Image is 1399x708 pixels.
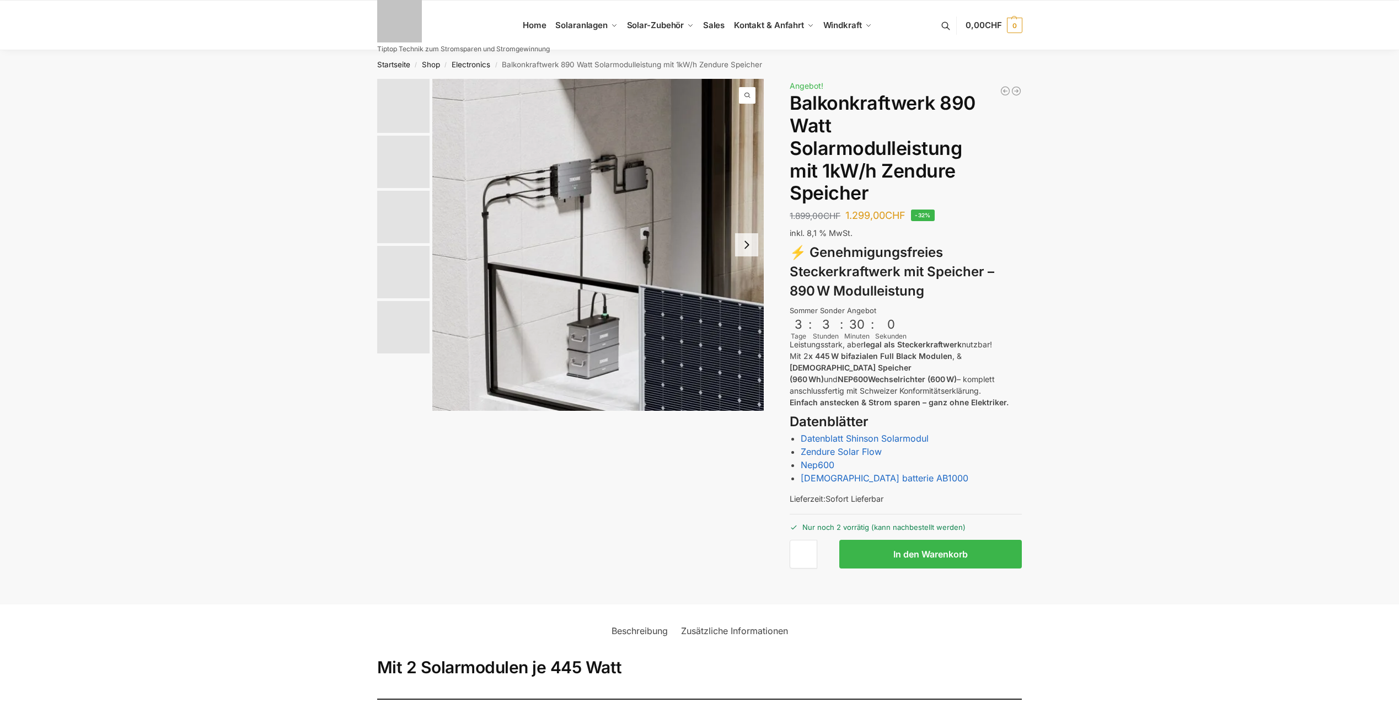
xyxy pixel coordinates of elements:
[808,351,952,361] strong: x 445 W bifazialen Full Black Modulen
[605,618,674,644] a: Beschreibung
[790,540,817,568] input: Produktmenge
[790,305,1022,317] div: Sommer Sonder Angebot
[966,20,1001,30] span: 0,00
[801,473,968,484] a: [DEMOGRAPHIC_DATA] batterie AB1000
[627,20,684,30] span: Solar-Zubehör
[357,50,1042,79] nav: Breadcrumb
[1011,85,1022,96] a: Steckerkraftwerk mit 4 KW Speicher und 8 Solarmodulen mit 3600 Watt
[823,20,862,30] span: Windkraft
[845,317,869,331] div: 30
[422,60,440,69] a: Shop
[838,374,957,384] strong: NEP600Wechselrichter (600 W)
[735,233,758,256] button: Next slide
[790,211,840,221] bdi: 1.899,00
[734,20,804,30] span: Kontakt & Anfahrt
[729,1,818,50] a: Kontakt & Anfahrt
[871,317,874,339] div: :
[698,1,729,50] a: Sales
[377,136,430,188] img: Anschlusskabel-3meter_schweizer-stecker
[440,61,452,69] span: /
[622,1,698,50] a: Solar-Zubehör
[826,494,883,503] span: Sofort Lieferbar
[801,446,882,457] a: Zendure Solar Flow
[551,1,622,50] a: Solaranlagen
[823,211,840,221] span: CHF
[801,433,929,444] a: Datenblatt Shinson Solarmodul
[674,618,795,644] a: Zusätzliche Informationen
[432,79,764,411] a: Znedure solar flow Batteriespeicher fuer BalkonkraftwerkeZnedure solar flow Batteriespeicher fuer...
[885,210,905,221] span: CHF
[790,363,912,384] strong: [DEMOGRAPHIC_DATA] Speicher (960 Wh)
[432,79,764,411] img: Zendure-solar-flow-Batteriespeicher für Balkonkraftwerke
[985,20,1002,30] span: CHF
[790,339,1022,408] p: Leistungsstark, aber nutzbar! Mit 2 , & und – komplett anschlussfertig mit Schweizer Konformitäts...
[875,331,907,341] div: Sekunden
[377,246,430,298] img: Zendure-solar-flow-Batteriespeicher für Balkonkraftwerke
[703,20,725,30] span: Sales
[790,81,823,90] span: Angebot!
[790,92,1022,205] h1: Balkonkraftwerk 890 Watt Solarmodulleistung mit 1kW/h Zendure Speicher
[791,317,806,331] div: 3
[790,398,1009,407] strong: Einfach anstecken & Strom sparen – ganz ohne Elektriker.
[808,317,812,339] div: :
[790,331,807,341] div: Tage
[790,412,1022,432] h3: Datenblätter
[801,459,834,470] a: Nep600
[377,46,550,52] p: Tiptop Technik zum Stromsparen und Stromgewinnung
[813,331,839,341] div: Stunden
[377,657,1022,678] h2: Mit 2 Solarmodulen je 445 Watt
[876,317,905,331] div: 0
[1000,85,1011,96] a: Balkonkraftwerk 890 Watt Solarmodulleistung mit 2kW/h Zendure Speicher
[966,9,1022,42] a: 0,00CHF 0
[839,540,1022,568] button: In den Warenkorb
[490,61,502,69] span: /
[377,301,430,353] img: nep-microwechselrichter-600w
[790,494,883,503] span: Lieferzeit:
[377,60,410,69] a: Startseite
[818,1,876,50] a: Windkraft
[790,228,853,238] span: inkl. 8,1 % MwSt.
[410,61,422,69] span: /
[452,60,490,69] a: Electronics
[377,79,430,133] img: Zendure-solar-flow-Batteriespeicher für Balkonkraftwerke
[790,514,1022,533] p: Nur noch 2 vorrätig (kann nachbestellt werden)
[845,210,905,221] bdi: 1.299,00
[377,191,430,243] img: Maysun
[911,210,935,221] span: -32%
[864,340,962,349] strong: legal als Steckerkraftwerk
[840,317,843,339] div: :
[814,317,838,331] div: 3
[790,243,1022,301] h3: ⚡ Genehmigungsfreies Steckerkraftwerk mit Speicher – 890 W Modulleistung
[844,331,870,341] div: Minuten
[1007,18,1022,33] span: 0
[555,20,608,30] span: Solaranlagen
